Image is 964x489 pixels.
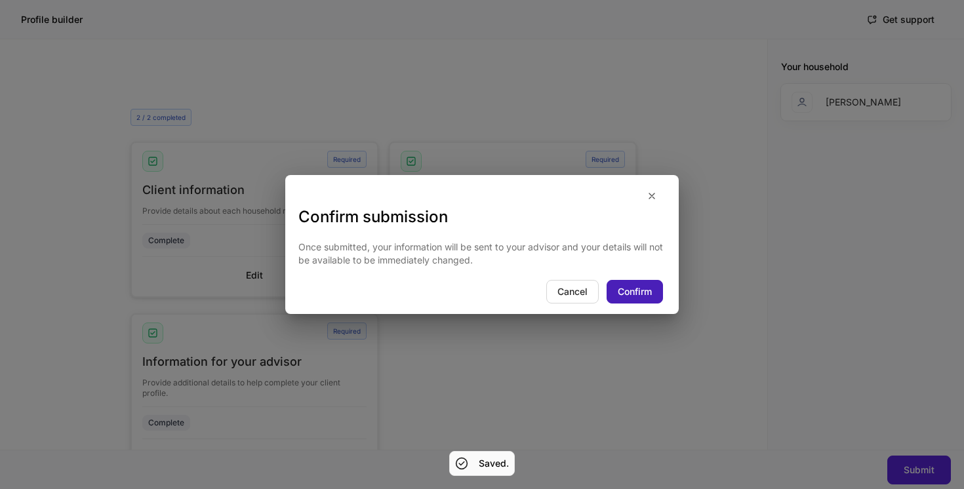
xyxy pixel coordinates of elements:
[618,287,652,296] div: Confirm
[298,241,666,267] p: Once submitted, your information will be sent to your advisor and your details will not be availa...
[546,280,599,303] button: Cancel
[557,287,588,296] div: Cancel
[607,280,663,303] button: Confirm
[479,457,509,470] h5: Saved.
[298,206,666,227] h3: Confirm submission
